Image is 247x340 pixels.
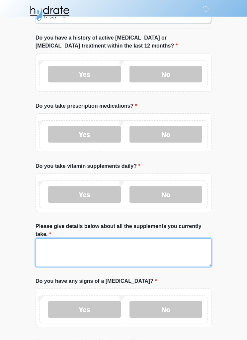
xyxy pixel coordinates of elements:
label: Do you have a history of active [MEDICAL_DATA] or [MEDICAL_DATA] treatment within the last 12 mon... [36,34,211,50]
label: Do you take vitamin supplements daily? [36,162,140,170]
label: Yes [48,66,121,82]
img: Hydrate IV Bar - Glendale Logo [29,5,70,22]
label: Yes [48,126,121,143]
label: No [129,66,202,82]
label: No [129,126,202,143]
label: Yes [48,301,121,318]
label: No [129,301,202,318]
label: Please give details below about all the supplements you currently take. [36,222,211,238]
label: Do you take prescription medications? [36,102,137,110]
label: No [129,186,202,203]
label: Yes [48,186,121,203]
label: Do you have any signs of a [MEDICAL_DATA]? [36,277,157,285]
